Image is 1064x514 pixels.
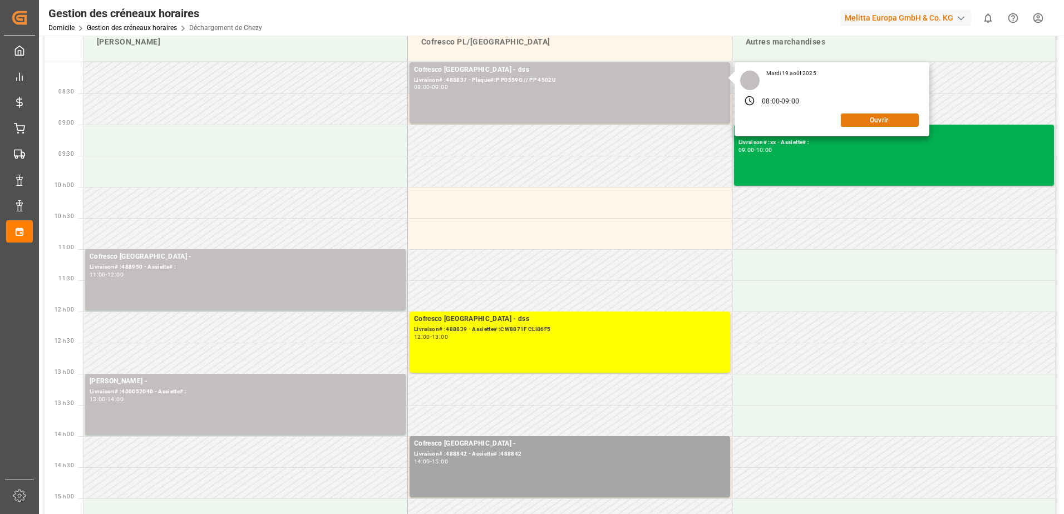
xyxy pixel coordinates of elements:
span: 15 h 00 [55,493,74,500]
a: Domicile [48,24,75,32]
div: 08:00 [762,97,780,107]
div: 13:00 [90,397,106,402]
span: 14 h 30 [55,462,74,468]
div: Cofresco [GEOGRAPHIC_DATA] - dss [414,314,726,325]
div: 09:00 [738,147,755,152]
div: 11:00 [90,272,106,277]
div: - [106,397,107,402]
div: Livraison# :488839 - Assiette# :CW8871F CLI86F5 [414,325,726,334]
div: 14:00 [414,459,430,464]
div: Livraison# :488837 - Plaque#:P P0559G // PP 4502U [414,76,726,85]
a: Gestion des créneaux horaires [87,24,177,32]
button: Ouvrir [841,113,919,127]
div: Autres marchandises [741,32,1047,52]
div: [PERSON_NAME] - [90,376,401,387]
div: Cofresco [GEOGRAPHIC_DATA] - dss [414,65,726,76]
div: 09:00 [432,85,448,90]
span: 13 h 30 [55,400,74,406]
div: 12:00 [107,272,124,277]
div: Gestion des créneaux horaires [48,5,262,22]
div: Livraison# :488950 - Assiette# : [90,263,401,272]
span: 09:00 [58,120,74,126]
div: - [430,334,432,339]
div: Cofresco [GEOGRAPHIC_DATA] - [90,251,401,263]
div: 12:00 [414,334,430,339]
div: - [430,85,432,90]
button: Afficher 0 nouvelles notifications [976,6,1001,31]
div: - [430,459,432,464]
div: - [754,147,756,152]
span: 13 h 00 [55,369,74,375]
button: Melitta Europa GmbH & Co. KG [840,7,976,28]
span: 12 h 30 [55,338,74,344]
div: 15:00 [432,459,448,464]
div: 13:00 [432,334,448,339]
span: 11:30 [58,275,74,281]
div: Cofresco [GEOGRAPHIC_DATA] - [414,438,726,449]
div: 14:00 [107,397,124,402]
span: 12 h 00 [55,307,74,313]
span: 09:30 [58,151,74,157]
div: Livraison# :488842 - Assiette# :488842 [414,449,726,459]
div: 08:00 [414,85,430,90]
span: 08:30 [58,88,74,95]
div: Cofresco PL/[GEOGRAPHIC_DATA] [417,32,723,52]
div: - [780,97,781,107]
font: Melitta Europa GmbH & Co. KG [845,12,953,24]
span: 11:00 [58,244,74,250]
div: Livraison# :400052040 - Assiette# : [90,387,401,397]
div: [PERSON_NAME] [92,32,398,52]
span: 10 h 00 [55,182,74,188]
div: 09:00 [781,97,799,107]
button: Centre d’aide [1001,6,1026,31]
div: - [106,272,107,277]
div: Livraison# :xx - Assiette# : [738,138,1050,147]
div: Mardi 19 août 2025 [762,70,820,77]
span: 14 h 00 [55,431,74,437]
div: 10:00 [756,147,772,152]
span: 10 h 30 [55,213,74,219]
